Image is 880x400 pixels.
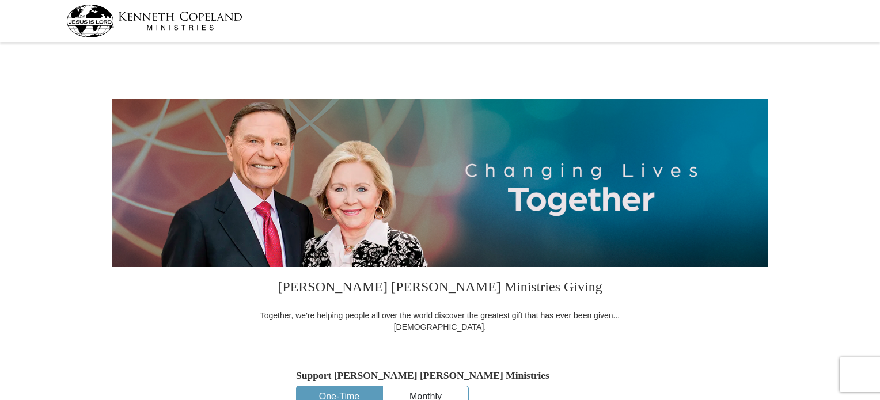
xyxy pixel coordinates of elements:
h3: [PERSON_NAME] [PERSON_NAME] Ministries Giving [253,267,627,310]
h5: Support [PERSON_NAME] [PERSON_NAME] Ministries [296,369,584,382]
div: Together, we're helping people all over the world discover the greatest gift that has ever been g... [253,310,627,333]
img: kcm-header-logo.svg [66,5,242,37]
